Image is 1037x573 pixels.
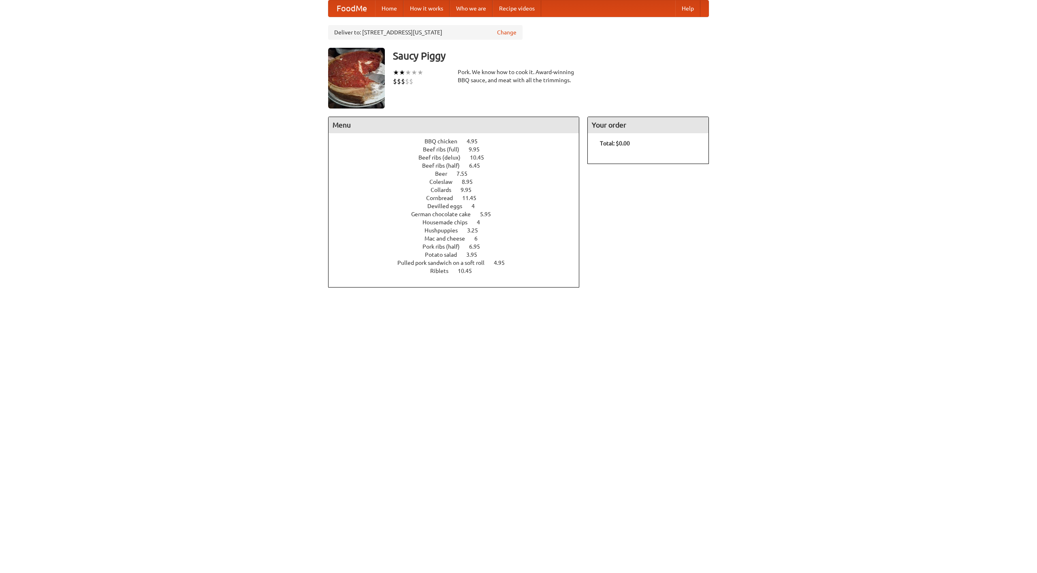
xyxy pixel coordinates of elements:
h3: Saucy Piggy [393,48,709,64]
span: Pork ribs (half) [422,243,468,250]
span: 4 [477,219,488,226]
li: $ [409,77,413,86]
span: Mac and cheese [425,235,473,242]
span: Beer [435,170,455,177]
span: BBQ chicken [425,138,465,145]
a: Housemade chips 4 [422,219,495,226]
div: Deliver to: [STREET_ADDRESS][US_STATE] [328,25,523,40]
span: Beef ribs (full) [423,146,467,153]
li: $ [397,77,401,86]
li: ★ [399,68,405,77]
span: 10.45 [458,268,480,274]
li: ★ [411,68,417,77]
a: Mac and cheese 6 [425,235,493,242]
span: 3.95 [466,251,485,258]
span: Devilled eggs [427,203,470,209]
a: Recipe videos [493,0,541,17]
a: Collards 9.95 [431,187,486,193]
span: 5.95 [480,211,499,217]
img: angular.jpg [328,48,385,109]
a: Pulled pork sandwich on a soft roll 4.95 [397,260,520,266]
span: 4.95 [494,260,513,266]
span: 9.95 [461,187,480,193]
a: FoodMe [329,0,375,17]
span: Pulled pork sandwich on a soft roll [397,260,493,266]
a: Help [675,0,700,17]
span: Beef ribs (delux) [418,154,469,161]
a: German chocolate cake 5.95 [411,211,506,217]
span: 4.95 [467,138,486,145]
a: How it works [403,0,450,17]
span: German chocolate cake [411,211,479,217]
a: Beef ribs (full) 9.95 [423,146,495,153]
a: Change [497,28,516,36]
span: 3.25 [467,227,486,234]
span: Collards [431,187,459,193]
a: Hushpuppies 3.25 [425,227,493,234]
h4: Menu [329,117,579,133]
span: 11.45 [462,195,484,201]
span: Housemade chips [422,219,476,226]
a: Riblets 10.45 [430,268,487,274]
span: Beef ribs (half) [422,162,468,169]
a: Cornbread 11.45 [426,195,491,201]
a: Potato salad 3.95 [425,251,492,258]
span: Hushpuppies [425,227,466,234]
span: 6.95 [469,243,488,250]
span: 6 [474,235,486,242]
a: Coleslaw 8.95 [429,179,488,185]
span: 9.95 [469,146,488,153]
a: Pork ribs (half) 6.95 [422,243,495,250]
a: Who we are [450,0,493,17]
a: Beef ribs (half) 6.45 [422,162,495,169]
a: Beer 7.55 [435,170,482,177]
span: Cornbread [426,195,461,201]
span: 10.45 [470,154,492,161]
a: Beef ribs (delux) 10.45 [418,154,499,161]
span: Potato salad [425,251,465,258]
a: Home [375,0,403,17]
span: 8.95 [462,179,481,185]
h4: Your order [588,117,708,133]
li: ★ [393,68,399,77]
span: Coleslaw [429,179,461,185]
li: ★ [405,68,411,77]
a: Devilled eggs 4 [427,203,490,209]
li: $ [405,77,409,86]
span: 7.55 [457,170,476,177]
a: BBQ chicken 4.95 [425,138,493,145]
li: $ [393,77,397,86]
span: Riblets [430,268,457,274]
li: $ [401,77,405,86]
span: 4 [472,203,483,209]
span: 6.45 [469,162,488,169]
div: Pork. We know how to cook it. Award-winning BBQ sauce, and meat with all the trimmings. [458,68,579,84]
b: Total: $0.00 [600,140,630,147]
li: ★ [417,68,423,77]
